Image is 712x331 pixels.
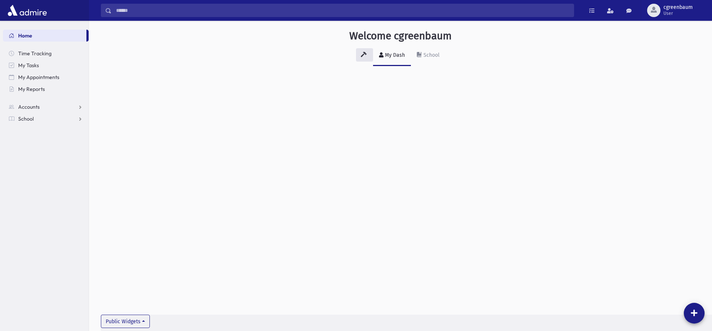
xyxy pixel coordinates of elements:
[101,315,150,328] button: Public Widgets
[383,52,405,58] div: My Dash
[411,45,445,66] a: School
[18,62,39,69] span: My Tasks
[18,74,59,81] span: My Appointments
[3,83,89,95] a: My Reports
[3,59,89,71] a: My Tasks
[3,101,89,113] a: Accounts
[663,4,693,10] span: cgreenbaum
[3,113,89,125] a: School
[663,10,693,16] span: User
[18,50,52,57] span: Time Tracking
[422,52,439,58] div: School
[373,45,411,66] a: My Dash
[112,4,574,17] input: Search
[6,3,49,18] img: AdmirePro
[18,86,45,92] span: My Reports
[18,115,34,122] span: School
[18,104,40,110] span: Accounts
[18,32,32,39] span: Home
[3,47,89,59] a: Time Tracking
[349,30,452,42] h3: Welcome cgreenbaum
[3,71,89,83] a: My Appointments
[3,30,86,42] a: Home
